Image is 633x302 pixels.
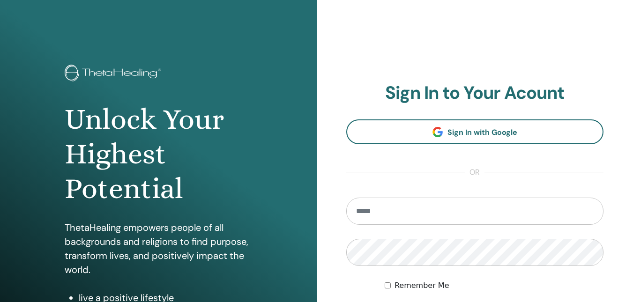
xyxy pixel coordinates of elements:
label: Remember Me [395,280,449,291]
span: Sign In with Google [447,127,517,137]
p: ThetaHealing empowers people of all backgrounds and religions to find purpose, transform lives, a... [65,221,252,277]
h1: Unlock Your Highest Potential [65,102,252,206]
a: Sign In with Google [346,119,604,144]
span: or [465,167,484,178]
h2: Sign In to Your Acount [346,82,604,104]
div: Keep me authenticated indefinitely or until I manually logout [385,280,603,291]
